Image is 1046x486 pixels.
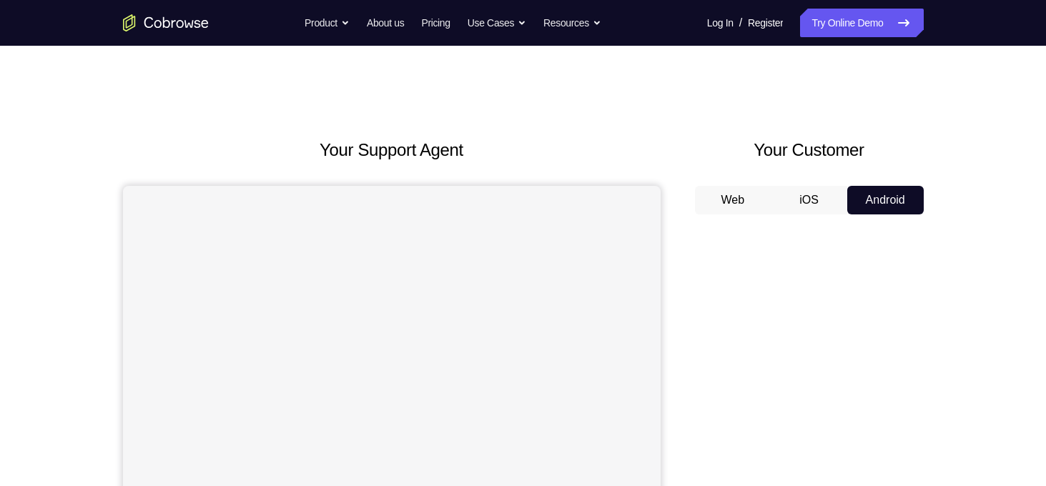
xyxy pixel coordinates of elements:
[847,186,924,214] button: Android
[707,9,734,37] a: Log In
[421,9,450,37] a: Pricing
[771,186,847,214] button: iOS
[695,137,924,163] h2: Your Customer
[305,9,350,37] button: Product
[543,9,601,37] button: Resources
[123,137,661,163] h2: Your Support Agent
[123,14,209,31] a: Go to the home page
[367,9,404,37] a: About us
[739,14,742,31] span: /
[748,9,783,37] a: Register
[695,186,771,214] button: Web
[468,9,526,37] button: Use Cases
[800,9,923,37] a: Try Online Demo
